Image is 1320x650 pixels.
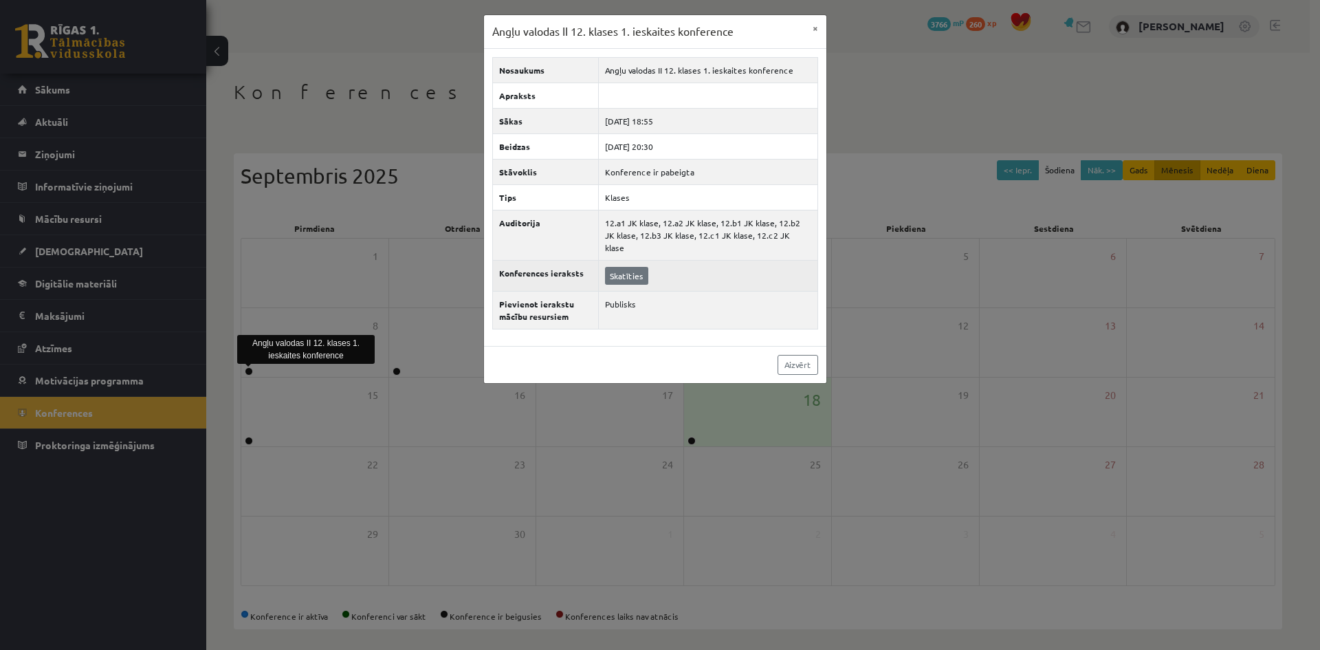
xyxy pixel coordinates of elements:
th: Beidzas [492,133,598,159]
th: Apraksts [492,83,598,108]
th: Nosaukums [492,57,598,83]
th: Sākas [492,108,598,133]
a: Aizvērt [778,355,818,375]
td: 12.a1 JK klase, 12.a2 JK klase, 12.b1 JK klase, 12.b2 JK klase, 12.b3 JK klase, 12.c1 JK klase, 1... [598,210,817,260]
button: × [804,15,826,41]
td: [DATE] 20:30 [598,133,817,159]
td: Angļu valodas II 12. klases 1. ieskaites konference [598,57,817,83]
th: Auditorija [492,210,598,260]
div: Angļu valodas II 12. klases 1. ieskaites konference [237,335,375,364]
th: Pievienot ierakstu mācību resursiem [492,291,598,329]
th: Stāvoklis [492,159,598,184]
th: Tips [492,184,598,210]
td: Publisks [598,291,817,329]
a: Skatīties [605,267,648,285]
td: Konference ir pabeigta [598,159,817,184]
th: Konferences ieraksts [492,260,598,291]
td: [DATE] 18:55 [598,108,817,133]
h3: Angļu valodas II 12. klases 1. ieskaites konference [492,23,734,40]
td: Klases [598,184,817,210]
